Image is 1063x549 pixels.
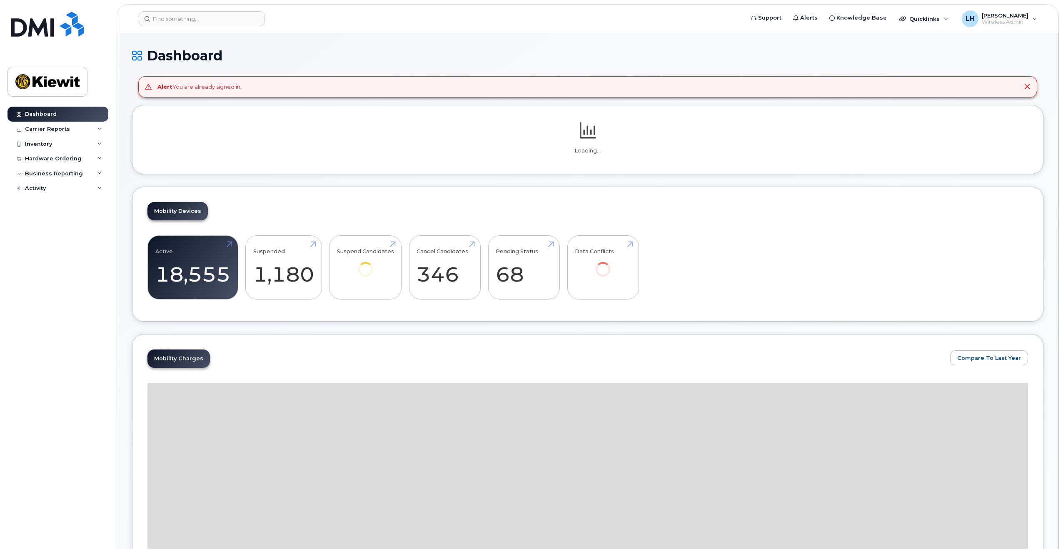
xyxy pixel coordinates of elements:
[496,240,552,295] a: Pending Status 68
[575,240,631,288] a: Data Conflicts
[147,349,210,368] a: Mobility Charges
[132,48,1043,63] h1: Dashboard
[147,147,1028,155] p: Loading...
[337,240,394,288] a: Suspend Candidates
[157,83,242,91] div: You are already signed in.
[950,350,1028,365] button: Compare To Last Year
[155,240,230,295] a: Active 18,555
[417,240,473,295] a: Cancel Candidates 346
[157,83,172,90] strong: Alert
[147,202,208,220] a: Mobility Devices
[957,354,1021,362] span: Compare To Last Year
[253,240,314,295] a: Suspended 1,180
